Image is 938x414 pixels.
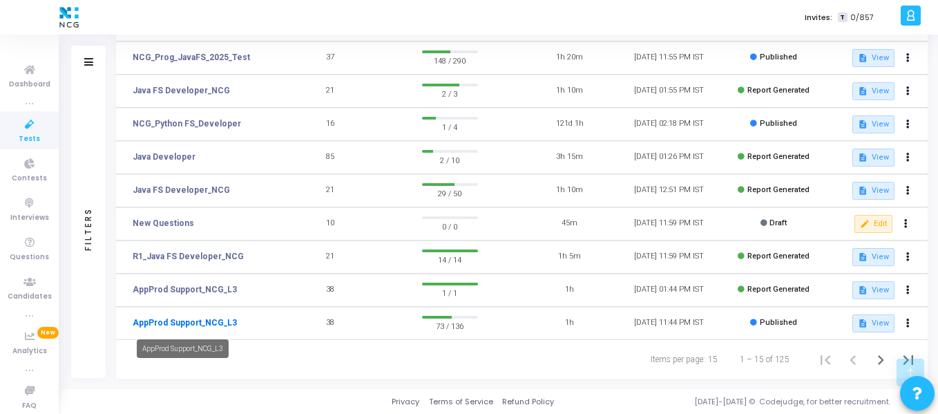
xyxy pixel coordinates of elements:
button: View [852,149,894,167]
button: View [852,115,894,133]
button: View [852,314,894,332]
span: Report Generated [747,152,810,161]
span: 0/857 [850,12,874,23]
div: 1 – 15 of 125 [740,353,789,366]
span: Interviews [10,212,49,224]
span: Contests [12,173,47,185]
span: 2 / 3 [422,86,478,100]
td: [DATE] 12:51 PM IST [620,174,719,207]
span: Report Generated [747,185,810,194]
td: 1h [520,274,620,307]
mat-icon: description [858,252,868,262]
td: 21 [280,174,380,207]
button: View [852,49,894,67]
td: 1h 10m [520,75,620,108]
td: [DATE] 11:59 PM IST [620,241,719,274]
mat-icon: description [858,120,868,129]
div: [DATE]-[DATE] © Codejudge, for better recruitment. [554,396,921,408]
mat-icon: description [858,153,868,162]
td: [DATE] 01:26 PM IST [620,141,719,174]
button: View [852,281,894,299]
span: 29 / 50 [422,186,478,200]
div: Filters [82,153,95,305]
button: View [852,82,894,100]
td: [DATE] 11:44 PM IST [620,307,719,340]
a: Refund Policy [502,396,554,408]
button: Next page [867,346,894,373]
span: 0 / 0 [422,219,478,233]
span: New [37,327,59,339]
td: [DATE] 01:55 PM IST [620,75,719,108]
span: Report Generated [747,252,810,261]
span: Analytics [12,346,47,357]
a: Java Developer [133,151,195,163]
td: 1h 5m [520,241,620,274]
span: Report Generated [747,285,810,294]
span: Published [760,318,797,327]
mat-icon: description [858,186,868,196]
span: FAQ [22,400,37,412]
a: AppProd Support_NCG_L3 [133,317,237,329]
span: Candidates [8,291,52,303]
img: logo [56,3,82,31]
span: 2 / 10 [422,153,478,167]
span: 14 / 14 [422,252,478,266]
td: [DATE] 11:59 PM IST [620,207,719,241]
span: 73 / 136 [422,319,478,332]
div: 15 [708,353,718,366]
span: T [838,12,847,23]
a: Java FS Developer_NCG [133,184,230,196]
td: 121d 1h [520,108,620,141]
a: Terms of Service [429,396,493,408]
span: Published [760,119,797,128]
mat-icon: description [858,86,868,96]
a: NCG_Python FS_Developer [133,117,241,130]
td: [DATE] 02:18 PM IST [620,108,719,141]
button: Previous page [839,346,867,373]
td: 1h 20m [520,41,620,75]
td: [DATE] 01:44 PM IST [620,274,719,307]
label: Invites: [805,12,832,23]
span: 1 / 1 [422,285,478,299]
td: 10 [280,207,380,241]
span: 1 / 4 [422,120,478,133]
td: 1h 10m [520,174,620,207]
td: 21 [280,241,380,274]
td: 37 [280,41,380,75]
mat-icon: description [858,319,868,328]
td: [DATE] 11:55 PM IST [620,41,719,75]
span: Tests [19,133,40,145]
button: View [852,182,894,200]
td: 21 [280,75,380,108]
td: 85 [280,141,380,174]
span: Draft [769,218,787,227]
mat-icon: description [858,53,868,63]
span: Questions [10,252,49,263]
button: View [852,248,894,266]
span: 148 / 290 [422,53,478,67]
a: AppProd Support_NCG_L3 [133,283,237,296]
a: Java FS Developer_NCG [133,84,230,97]
a: NCG_Prog_JavaFS_2025_Test [133,51,250,64]
td: 38 [280,307,380,340]
a: New Questions [133,217,194,229]
div: AppProd Support_NCG_L3 [137,339,229,358]
td: 38 [280,274,380,307]
mat-icon: edit [860,219,870,229]
span: Dashboard [9,79,50,91]
div: Items per page: [651,353,705,366]
td: 16 [280,108,380,141]
td: 1h [520,307,620,340]
td: 45m [520,207,620,241]
button: Edit [854,215,892,233]
a: Privacy [392,396,419,408]
button: Last page [894,346,922,373]
span: Published [760,53,797,62]
mat-icon: description [858,285,868,295]
td: 3h 15m [520,141,620,174]
a: R1_Java FS Developer_NCG [133,250,244,263]
span: Report Generated [747,86,810,95]
button: First page [812,346,839,373]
